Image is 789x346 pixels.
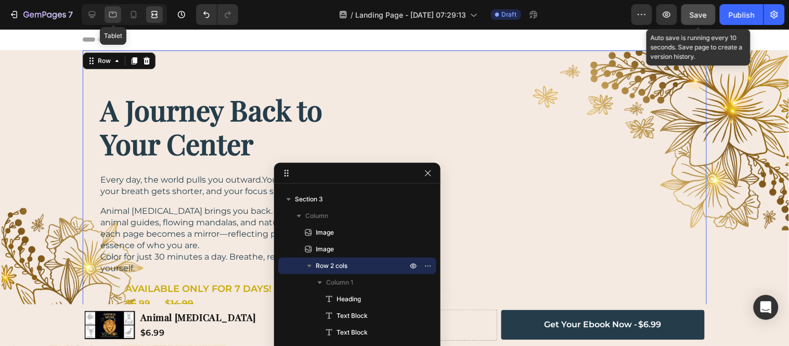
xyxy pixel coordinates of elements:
p: Every day, the world pulls you outward.Your mind runs faster, your breath gets shorter, and your ... [100,145,373,168]
button: 7 [4,4,77,25]
div: Open Intercom Messenger [754,295,779,320]
span: Heading [337,294,361,304]
span: Column 1 [326,277,353,288]
span: / [351,9,353,20]
span: Image [316,244,334,254]
span: Text Block [337,327,368,338]
span: Column [305,211,328,221]
span: Section 3 [295,194,323,204]
h1: animal [MEDICAL_DATA] [139,280,290,297]
div: Row [96,27,113,36]
span: Image [316,227,334,238]
p: AVAILABLE ONLY FOR 7 DAYS! [125,253,373,266]
button: get your ebook now -&nbsp; [501,281,705,311]
span: Row 2 cols [316,261,347,271]
h2: A Journey Back to Your Center [99,63,387,133]
div: $6.99 [139,297,290,311]
button: Publish [720,4,764,25]
div: $6.99 [637,287,662,304]
span: Text Block [337,311,368,321]
div: Publish [729,9,755,20]
p: Animal [MEDICAL_DATA] brings you back. Through powerful animal guides, flowing mandalas, and natu... [100,176,373,222]
button: Save [681,4,716,25]
div: Undo/Redo [196,4,238,25]
div: get your ebook now - [544,288,637,303]
p: Color for just 30 minutes a day. Breathe, release, and return to yourself. [100,222,373,245]
span: Draft [501,10,517,19]
span: Landing Page - [DATE] 07:29:13 [355,9,466,20]
div: Drop element here [374,292,430,300]
p: 7 [68,8,73,21]
span: Save [690,10,707,19]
